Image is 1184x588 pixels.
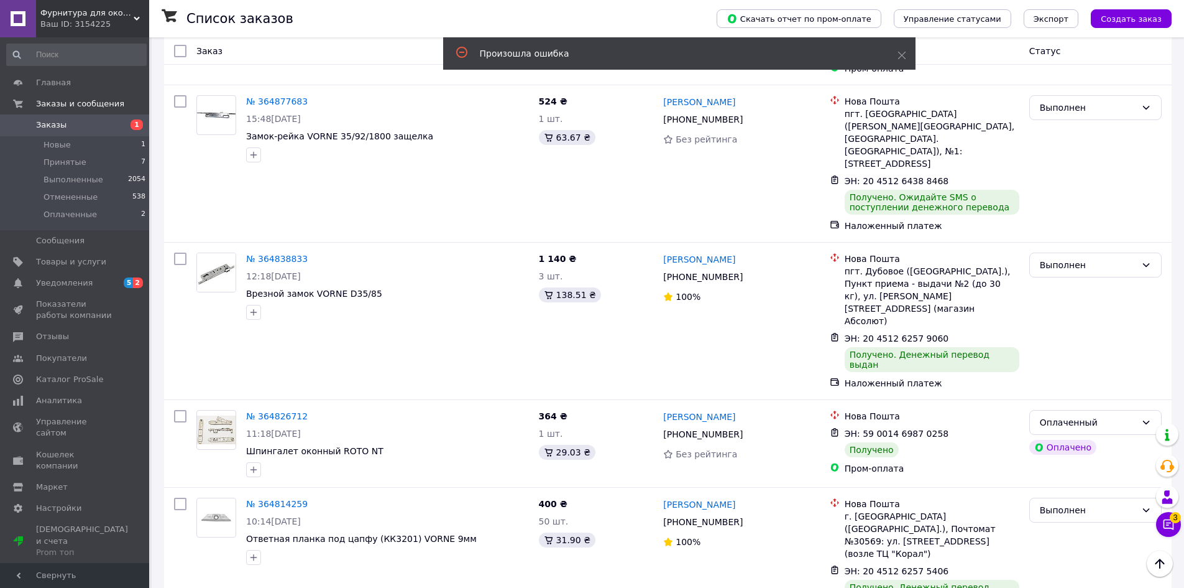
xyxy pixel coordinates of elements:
div: Получено [845,442,899,457]
span: Фурнитура для окон и дверей [40,7,134,19]
span: Заказы и сообщения [36,98,124,110]
div: г. [GEOGRAPHIC_DATA] ([GEOGRAPHIC_DATA].), Почтомат №30569: ул. [STREET_ADDRESS] (возле ТЦ "Корал") [845,510,1019,560]
a: [PERSON_NAME] [663,96,735,108]
span: 2 [133,278,143,288]
span: 2 [141,209,145,220]
div: [PHONE_NUMBER] [661,111,745,128]
img: Фото товару [197,416,236,444]
span: ЭН: 59 0014 6987 0258 [845,429,949,439]
img: Фото товару [197,253,236,292]
span: 364 ₴ [539,411,567,421]
a: № 364877683 [246,96,308,106]
a: Замок-рейка VORNE 35/92/1800 защелка [246,131,433,141]
a: [PERSON_NAME] [663,411,735,423]
a: Создать заказ [1078,13,1172,23]
button: Скачать отчет по пром-оплате [717,9,881,28]
span: Уведомления [36,278,93,289]
span: Каталог ProSale [36,374,103,385]
input: Поиск [6,44,147,66]
span: Отмененные [44,192,98,203]
span: 1 [131,119,143,130]
span: Скачать отчет по пром-оплате [727,13,871,24]
span: 50 шт. [539,516,569,526]
span: Заказы [36,119,67,131]
button: Управление статусами [894,9,1011,28]
span: ЭН: 20 4512 6257 9060 [845,334,949,343]
button: Экспорт [1024,9,1078,28]
a: Врезной замок VORNE D35/85 [246,289,382,299]
span: 100% [676,537,700,547]
div: Оплачено [1029,440,1096,455]
span: Оплаченные [44,209,97,220]
span: Заказ [196,46,223,56]
div: Оплаченный [1040,416,1136,429]
span: Покупатели [36,353,87,364]
span: Выполненные [44,174,103,185]
img: Фото товару [197,101,236,130]
div: пгт. Дубовое ([GEOGRAPHIC_DATA].), Пункт приема - выдачи №2 (до 30 кг), ул. [PERSON_NAME][STREET_... [845,265,1019,327]
div: Пром-оплата [845,62,1019,75]
span: 2054 [128,174,145,185]
div: 31.90 ₴ [539,533,595,548]
span: 3 шт. [539,271,563,281]
div: [PHONE_NUMBER] [661,513,745,531]
span: 100% [676,292,700,302]
div: Выполнен [1040,503,1136,517]
button: Чат с покупателем3 [1156,512,1181,537]
a: Фото товару [196,95,236,135]
div: Prom топ [36,547,128,558]
span: Товары и услуги [36,256,106,268]
span: Показатели работы компании [36,299,115,321]
span: Ответная планка под цапфу (КК3201) VORNE 9мм [246,534,477,544]
a: № 364826712 [246,411,308,421]
span: Настройки [36,503,81,514]
a: Фото товару [196,498,236,538]
span: Без рейтинга [676,449,737,459]
div: Наложенный платеж [845,220,1019,232]
div: Ваш ID: 3154225 [40,19,149,30]
span: 400 ₴ [539,499,567,509]
span: Управление сайтом [36,416,115,439]
div: Выполнен [1040,258,1136,272]
div: 138.51 ₴ [539,287,601,302]
span: 524 ₴ [539,96,567,106]
span: Статус [1029,46,1061,56]
span: ЭН: 20 4512 6438 8468 [845,176,949,186]
span: 7 [141,157,145,168]
div: Нова Пошта [845,253,1019,265]
span: ЭН: 20 4512 6257 5406 [845,566,949,576]
a: Шпингалет оконный ROTO NT [246,446,383,456]
a: Фото товару [196,410,236,450]
div: 63.67 ₴ [539,130,595,145]
span: Новые [44,139,71,151]
div: Выполнен [1040,101,1136,114]
span: Кошелек компании [36,449,115,472]
div: Нова Пошта [845,498,1019,510]
span: [DEMOGRAPHIC_DATA] и счета [36,524,128,558]
span: Без рейтинга [676,134,737,144]
span: Создать заказ [1101,14,1162,24]
span: 15:48[DATE] [246,114,301,124]
span: 1 [141,139,145,151]
a: Фото товару [196,253,236,292]
span: Экспорт [1034,14,1068,24]
img: Фото товару [197,503,236,533]
span: 538 [132,192,145,203]
span: 11:18[DATE] [246,429,301,439]
span: 12:18[DATE] [246,271,301,281]
span: Сообщения [36,235,85,246]
div: Пром-оплата [845,462,1019,475]
div: Получено. Денежный перевод выдан [845,347,1019,372]
a: [PERSON_NAME] [663,498,735,511]
div: Наложенный платеж [845,377,1019,390]
h1: Список заказов [186,11,293,26]
div: 29.03 ₴ [539,445,595,460]
span: 5 [124,278,134,288]
button: Наверх [1147,551,1173,577]
span: 1 шт. [539,114,563,124]
a: [PERSON_NAME] [663,253,735,266]
span: 1 140 ₴ [539,254,577,264]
